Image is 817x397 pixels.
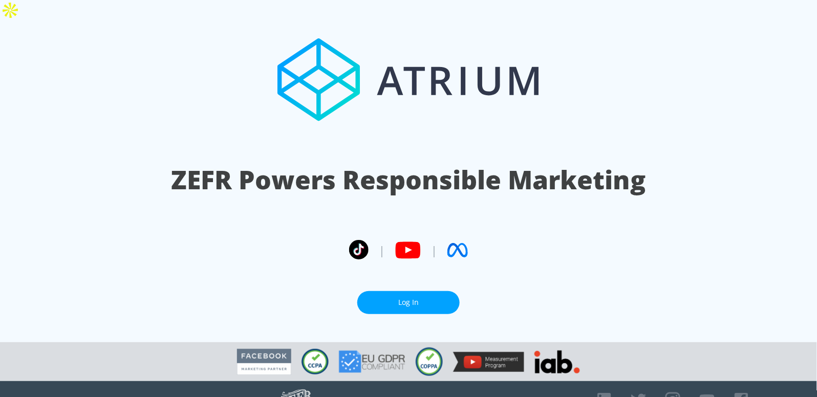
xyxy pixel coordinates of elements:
img: GDPR Compliant [339,350,405,373]
a: Log In [357,291,460,314]
img: CCPA Compliant [302,349,329,374]
img: COPPA Compliant [416,347,443,376]
img: YouTube Measurement Program [453,352,524,372]
span: | [431,242,437,258]
img: Facebook Marketing Partner [237,349,291,375]
h1: ZEFR Powers Responsible Marketing [171,162,646,197]
span: | [379,242,385,258]
img: IAB [534,350,580,373]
